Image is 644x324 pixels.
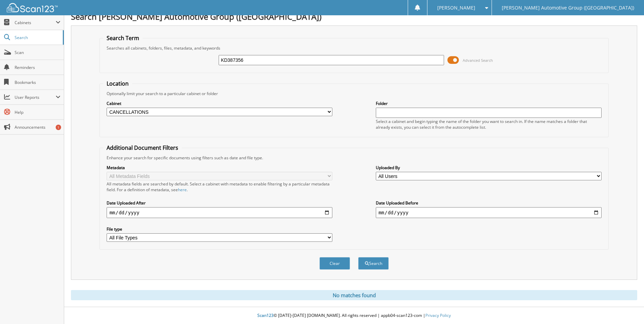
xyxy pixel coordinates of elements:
legend: Location [103,80,132,87]
legend: Search Term [103,34,143,42]
label: Cabinet [107,101,332,106]
div: No matches found [71,290,637,300]
span: Help [15,109,60,115]
legend: Additional Document Filters [103,144,182,151]
span: Advanced Search [463,58,493,63]
h1: Search [PERSON_NAME] Automotive Group ([GEOGRAPHIC_DATA]) [71,11,637,22]
div: Searches all cabinets, folders, files, metadata, and keywords [103,45,605,51]
label: Folder [376,101,602,106]
a: Privacy Policy [425,312,451,318]
button: Clear [319,257,350,270]
button: Search [358,257,389,270]
span: Announcements [15,124,60,130]
img: scan123-logo-white.svg [7,3,58,12]
div: Enhance your search for specific documents using filters such as date and file type. [103,155,605,161]
span: Reminders [15,65,60,70]
label: Date Uploaded After [107,200,332,206]
div: Select a cabinet and begin typing the name of the folder you want to search in. If the name match... [376,119,602,130]
span: Scan123 [257,312,274,318]
label: File type [107,226,332,232]
label: Uploaded By [376,165,602,170]
label: Metadata [107,165,332,170]
span: Cabinets [15,20,56,25]
span: Search [15,35,59,40]
div: © [DATE]-[DATE] [DOMAIN_NAME]. All rights reserved | appb04-scan123-com | [64,307,644,324]
span: [PERSON_NAME] [437,6,475,10]
div: All metadata fields are searched by default. Select a cabinet with metadata to enable filtering b... [107,181,332,193]
a: here [178,187,187,193]
label: Date Uploaded Before [376,200,602,206]
div: 1 [56,125,61,130]
div: Optionally limit your search to a particular cabinet or folder [103,91,605,96]
input: end [376,207,602,218]
span: [PERSON_NAME] Automotive Group ([GEOGRAPHIC_DATA]) [502,6,634,10]
span: Scan [15,50,60,55]
input: start [107,207,332,218]
span: User Reports [15,94,56,100]
span: Bookmarks [15,79,60,85]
